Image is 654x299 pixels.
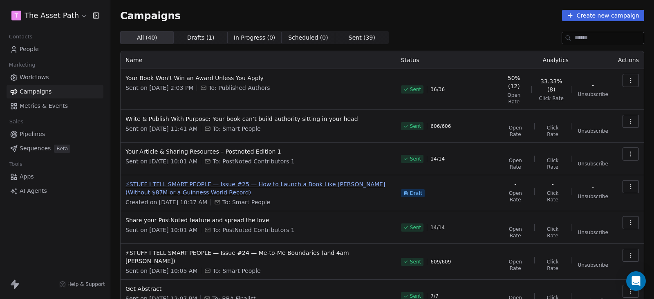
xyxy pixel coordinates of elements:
[578,262,608,268] span: Unsubscribe
[125,249,391,265] span: ⚡STUFF I TELL SMART PEOPLE — Issue #24 — Me-to-Me Boundaries (and 4am [PERSON_NAME])
[125,157,197,165] span: Sent on [DATE] 10:01 AM
[7,184,103,198] a: AI Agents
[7,85,103,98] a: Campaigns
[7,99,103,113] a: Metrics & Events
[592,183,594,192] span: -
[498,51,613,69] th: Analytics
[541,190,564,203] span: Click Rate
[125,180,391,196] span: ⚡STUFF I TELL SMART PEOPLE — Issue #25 — How to Launch a Book Like [PERSON_NAME] (Without $87M or...
[20,87,52,96] span: Campaigns
[213,226,294,234] span: To: PostNoted Contributors 1
[430,86,445,93] span: 36 / 36
[234,33,275,42] span: In Progress ( 0 )
[503,190,528,203] span: Open Rate
[125,147,391,156] span: Your Article & Sharing Resources – Postnoted Edition 1
[7,71,103,84] a: Workflows
[592,81,594,89] span: -
[5,59,39,71] span: Marketing
[59,281,105,288] a: Help & Support
[410,259,421,265] span: Sent
[213,125,260,133] span: To: Smart People
[430,123,451,129] span: 606 / 606
[503,226,528,239] span: Open Rate
[20,187,47,195] span: AI Agents
[10,9,87,22] button: TThe Asset Path
[613,51,644,69] th: Actions
[125,216,391,224] span: Share your PostNoted feature and spread the love
[430,156,445,162] span: 14 / 14
[7,127,103,141] a: Pipelines
[5,31,36,43] span: Contacts
[503,157,528,170] span: Open Rate
[503,259,528,272] span: Open Rate
[120,10,181,21] span: Campaigns
[396,51,498,69] th: Status
[7,42,103,56] a: People
[541,226,564,239] span: Click Rate
[213,267,260,275] span: To: Smart People
[503,74,525,90] span: 50% (12)
[430,259,451,265] span: 609 / 609
[541,259,564,272] span: Click Rate
[125,285,391,293] span: Get Abstract
[6,158,26,170] span: Tools
[20,144,51,153] span: Sequences
[349,33,375,42] span: Sent ( 39 )
[125,198,207,206] span: Created on [DATE] 10:37 AM
[626,271,646,291] div: Open Intercom Messenger
[410,123,421,129] span: Sent
[20,172,34,181] span: Apps
[578,193,608,200] span: Unsubscribe
[410,190,422,196] span: Draft
[578,229,608,236] span: Unsubscribe
[20,130,45,138] span: Pipelines
[6,116,27,128] span: Sales
[125,84,193,92] span: Sent on [DATE] 2:03 PM
[541,125,564,138] span: Click Rate
[562,10,644,21] button: Create new campaign
[578,161,608,167] span: Unsubscribe
[125,226,197,234] span: Sent on [DATE] 10:01 AM
[20,45,39,54] span: People
[410,86,421,93] span: Sent
[121,51,396,69] th: Name
[538,77,564,94] span: 33.33% (8)
[125,74,391,82] span: Your Book Won’t Win an Award Unless You Apply
[187,33,215,42] span: Drafts ( 1 )
[20,73,49,82] span: Workflows
[125,115,391,123] span: Write & Publish With Purpose: Your book can’t build authority sitting in your head
[578,128,608,134] span: Unsubscribe
[578,91,608,98] span: Unsubscribe
[20,102,68,110] span: Metrics & Events
[541,157,564,170] span: Click Rate
[503,125,528,138] span: Open Rate
[208,84,270,92] span: To: Published Authors
[539,95,564,102] span: Click Rate
[7,142,103,155] a: SequencesBeta
[552,180,554,188] span: -
[15,11,18,20] span: T
[222,198,270,206] span: To: Smart People
[67,281,105,288] span: Help & Support
[288,33,328,42] span: Scheduled ( 0 )
[125,125,197,133] span: Sent on [DATE] 11:41 AM
[25,10,79,21] span: The Asset Path
[514,180,516,188] span: -
[503,92,525,105] span: Open Rate
[213,157,294,165] span: To: PostNoted Contributors 1
[410,156,421,162] span: Sent
[410,224,421,231] span: Sent
[54,145,70,153] span: Beta
[125,267,197,275] span: Sent on [DATE] 10:05 AM
[430,224,445,231] span: 14 / 14
[7,170,103,183] a: Apps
